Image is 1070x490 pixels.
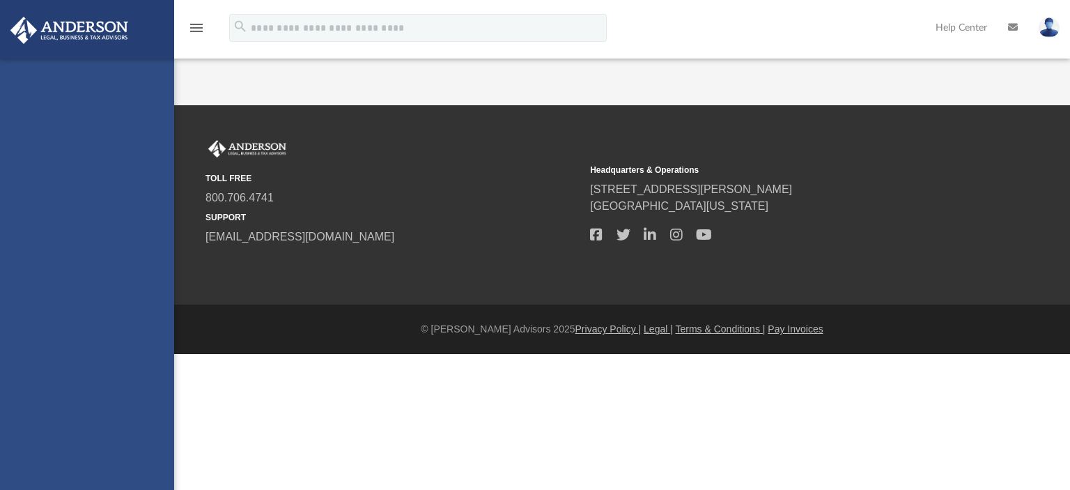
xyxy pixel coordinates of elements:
a: Terms & Conditions | [676,323,766,335]
a: Pay Invoices [768,323,823,335]
a: [STREET_ADDRESS][PERSON_NAME] [590,183,792,195]
img: User Pic [1039,17,1060,38]
i: search [233,19,248,34]
small: TOLL FREE [206,172,580,185]
img: Anderson Advisors Platinum Portal [6,17,132,44]
i: menu [188,20,205,36]
small: Headquarters & Operations [590,164,965,176]
small: SUPPORT [206,211,580,224]
a: Legal | [644,323,673,335]
a: 800.706.4741 [206,192,274,204]
div: © [PERSON_NAME] Advisors 2025 [174,322,1070,337]
a: [EMAIL_ADDRESS][DOMAIN_NAME] [206,231,394,243]
a: [GEOGRAPHIC_DATA][US_STATE] [590,200,768,212]
img: Anderson Advisors Platinum Portal [206,140,289,158]
a: Privacy Policy | [575,323,642,335]
a: menu [188,26,205,36]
